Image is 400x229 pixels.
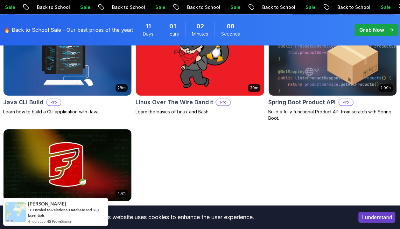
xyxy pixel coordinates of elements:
span: [PERSON_NAME] [28,201,66,206]
span: Minutes [192,31,208,37]
p: Back to School [22,4,65,10]
img: Java CLI Build card [0,22,135,98]
span: Seconds [221,31,240,37]
h2: Linux Over The Wire Bandit [136,98,213,107]
a: Spring Boot Product API card2.09hSpring Boot Product APIProBuild a fully functional Product API f... [268,24,397,121]
img: Linux Over The Wire Bandit card [136,24,264,96]
p: Pro [339,99,353,105]
p: 🔥 Back to School Sale - Our best prices of the year! [4,26,133,34]
p: Back to School [172,4,215,10]
span: 8 Seconds [227,22,235,31]
button: Accept cookies [358,212,395,223]
h2: Java CLI Build [3,98,44,107]
p: 2.09h [380,85,391,91]
p: Sale [140,4,161,10]
span: 4 hours ago [28,219,46,224]
p: 47m [117,191,126,196]
div: This website uses cookies to enhance the user experience. [5,210,349,224]
span: 2 Minutes [196,22,204,31]
span: 11 Days [146,22,151,31]
span: -> [28,207,32,212]
p: Sale [291,4,311,10]
a: Java CLI Build card28mJava CLI BuildProLearn how to build a CLI application with Java. [3,24,132,115]
p: Sale [215,4,236,10]
p: Pro [47,99,61,105]
p: Sale [65,4,86,10]
span: Days [143,31,153,37]
p: Back to School [247,4,291,10]
p: Learn how to build a CLI application with Java. [3,109,132,115]
p: Pro [216,99,230,105]
p: Learn the basics of Linux and Bash. [136,109,264,115]
img: Flyway and Spring Boot card [4,129,131,201]
span: Hours [166,31,179,37]
a: Linux Over The Wire Bandit card39mLinux Over The Wire BanditProLearn the basics of Linux and Bash. [136,24,264,115]
a: Enroled to Relational Database and SQL Essentials [28,207,100,218]
h2: Spring Boot Product API [268,98,336,107]
a: ProveSource [52,219,72,224]
p: Grab Now [359,26,384,34]
p: Build a fully functional Product API from scratch with Spring Boot. [268,109,397,121]
a: Flyway and Spring Boot card47mFlyway and Spring BootProMaster database migrations with Spring Boo... [3,129,132,226]
span: 1 Hours [169,22,176,31]
p: 39m [250,85,258,91]
p: Back to School [97,4,140,10]
img: Spring Boot Product API card [269,24,396,96]
p: Back to School [322,4,366,10]
p: 28m [117,85,126,91]
p: Sale [366,4,386,10]
img: provesource social proof notification image [5,202,26,222]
